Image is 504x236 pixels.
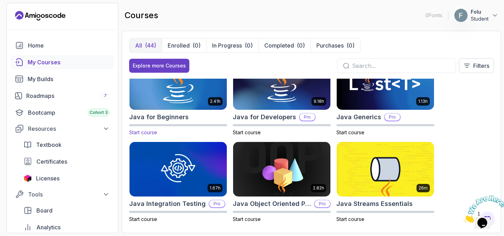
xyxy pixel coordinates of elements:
[168,41,190,50] p: Enrolled
[264,41,294,50] p: Completed
[454,9,468,22] img: user profile image
[11,106,114,120] a: bootcamp
[90,110,108,115] span: Cohort 3
[28,41,110,50] div: Home
[206,38,258,52] button: In Progress(0)
[313,185,324,191] p: 2.82h
[212,41,242,50] p: In Progress
[19,155,114,169] a: certificates
[337,142,434,196] img: Java Streams Essentials card
[3,3,46,30] img: Chat attention grabber
[36,206,52,215] span: Board
[300,114,315,121] p: Pro
[316,41,344,50] p: Purchases
[19,203,114,217] a: board
[36,174,59,183] span: Licenses
[125,10,158,21] h2: courses
[473,62,489,70] p: Filters
[454,8,498,22] button: user profile imageFoluStudent
[315,200,330,207] p: Pro
[36,157,67,166] span: Certificates
[11,188,114,201] button: Tools
[19,171,114,185] a: licenses
[129,216,157,222] span: Start course
[129,142,227,196] img: Java Integration Testing card
[145,41,156,50] div: (44)
[471,8,489,15] p: Folu
[11,122,114,135] button: Resources
[129,59,189,73] button: Explore more Courses
[336,129,364,135] span: Start course
[425,12,442,19] p: 0 Points
[28,58,110,66] div: My Courses
[129,199,206,209] h2: Java Integration Testing
[210,185,220,191] p: 1.67h
[28,124,110,133] div: Resources
[352,62,450,70] input: Search...
[11,89,114,103] a: roadmaps
[209,200,225,207] p: Pro
[233,199,311,209] h2: Java Object Oriented Programming
[233,56,330,110] img: Java for Developers card
[129,112,189,122] h2: Java for Beginners
[459,58,494,73] button: Filters
[19,220,114,234] a: analytics
[127,54,229,111] img: Java for Beginners card
[336,199,413,209] h2: Java Streams Essentials
[418,99,428,104] p: 1.13h
[36,223,61,231] span: Analytics
[233,216,261,222] span: Start course
[133,62,186,69] div: Explore more Courses
[297,41,305,50] div: (0)
[336,112,381,122] h2: Java Generics
[336,216,364,222] span: Start course
[104,93,107,99] span: 7
[15,10,65,21] a: Landing page
[11,72,114,86] a: builds
[3,3,6,9] span: 1
[19,138,114,152] a: textbook
[162,38,206,52] button: Enrolled(0)
[310,38,360,52] button: Purchases(0)
[314,99,324,104] p: 9.18h
[23,175,32,182] img: jetbrains icon
[233,112,296,122] h2: Java for Developers
[337,56,434,110] img: Java Generics card
[346,41,355,50] div: (0)
[11,38,114,52] a: home
[36,141,62,149] span: Textbook
[245,41,253,50] div: (0)
[210,99,220,104] p: 2.41h
[129,38,162,52] button: All(44)
[26,92,110,100] div: Roadmaps
[471,15,489,22] p: Student
[28,190,110,199] div: Tools
[385,114,400,121] p: Pro
[28,75,110,83] div: My Builds
[419,185,428,191] p: 26m
[28,108,110,117] div: Bootcamp
[233,129,261,135] span: Start course
[192,41,201,50] div: (0)
[11,55,114,69] a: courses
[135,41,142,50] p: All
[461,192,504,226] iframe: chat widget
[129,129,157,135] span: Start course
[258,38,310,52] button: Completed(0)
[233,142,330,196] img: Java Object Oriented Programming card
